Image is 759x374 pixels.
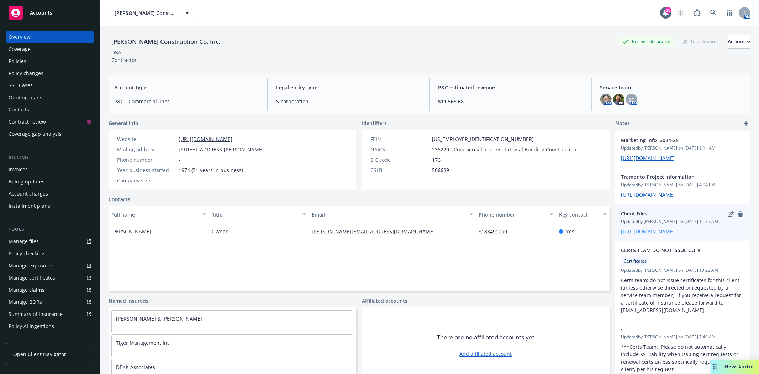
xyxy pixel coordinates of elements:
div: Coverage gap analysis [9,128,62,140]
span: Client Files [621,210,726,217]
span: Marketing Info 2024-25 [621,136,726,144]
p: ***Certs Team: Please do not automatically include XS Liability when issuing cert requests or ren... [621,343,745,373]
span: - [621,325,726,333]
div: Actions [728,35,750,48]
a: Contract review [6,116,94,128]
div: Manage exposures [9,260,54,271]
div: Company size [117,177,176,184]
div: Manage files [9,236,39,247]
span: [US_EMPLOYER_IDENTIFICATION_NUMBER] [432,135,534,143]
span: There are no affiliated accounts yet [437,333,534,342]
a: [URL][DOMAIN_NAME] [621,155,675,161]
a: [URL][DOMAIN_NAME] [621,228,675,235]
span: Certificates [624,258,647,264]
div: Summary of insurance [9,308,63,320]
button: Nova Assist [711,360,759,374]
span: P&C estimated revenue [438,84,583,91]
div: CSLB [370,166,429,174]
a: Start snowing [674,6,688,20]
div: Client FileseditremoveUpdatedby [PERSON_NAME] on [DATE] 11:35 AM[URL][DOMAIN_NAME] [615,204,750,241]
div: Invoices [9,164,28,175]
div: Phone number [117,156,176,163]
a: Account charges [6,188,94,199]
a: DEKK Associates [116,364,155,370]
a: Policy AI ingestions [6,321,94,332]
span: P&C - Commercial lines [114,98,259,105]
div: Manage claims [9,284,44,296]
span: [PERSON_NAME] Construction Co. Inc. [115,9,176,17]
div: Drag to move [711,360,720,374]
div: Contacts [9,104,29,115]
div: [PERSON_NAME] Construction Co. Inc. [109,37,223,46]
div: Account charges [9,188,48,199]
div: Total Rewards [680,37,722,46]
div: Tools [6,226,94,233]
a: [URL][DOMAIN_NAME] [179,136,232,142]
span: Updated by [PERSON_NAME] on [DATE] 7:40 AM [621,334,745,340]
button: Actions [728,35,750,49]
a: Add affiliated account [460,350,512,358]
a: Policy changes [6,68,94,79]
button: Title [209,206,309,223]
a: Manage BORs [6,296,94,308]
span: Updated by [PERSON_NAME] on [DATE] 10:22 AM [621,267,745,274]
div: Installment plans [9,200,50,212]
div: Phone number [479,211,545,218]
div: Policy AI ingestions [9,321,54,332]
div: Billing updates [9,176,44,187]
a: remove [736,210,745,218]
a: Report a Bug [690,6,704,20]
span: CERTS TEAM DO NOT ISSUE COI's [621,246,726,254]
div: Policy changes [9,68,43,79]
div: Billing [6,154,94,161]
a: SSC Cases [6,80,94,91]
span: SC [628,96,634,103]
div: Title [212,211,299,218]
div: Manage certificates [9,272,55,284]
a: Named insureds [109,297,148,305]
a: Invoices [6,164,94,175]
div: Business Insurance [619,37,674,46]
span: Certs team: do not issue certificates for this client (unless otherwise directed or requested by ... [621,277,743,313]
div: CERTS TEAM DO NOT ISSUE COI'sCertificatesUpdatedby [PERSON_NAME] on [DATE] 10:22 AMCerts team: do... [615,241,750,320]
div: 15 [665,7,671,14]
div: Contract review [9,116,46,128]
div: Full name [111,211,198,218]
a: Overview [6,31,94,43]
span: 236220 - Commercial and Institutional Building Construction [432,146,576,153]
div: Tramonto Project InformationUpdatedby [PERSON_NAME] on [DATE] 4:04 PM[URL][DOMAIN_NAME] [615,167,750,204]
div: Website [117,135,176,143]
span: - [179,177,180,184]
span: Open Client Navigator [13,350,66,358]
a: Contacts [6,104,94,115]
a: 8183491090 [479,228,513,235]
div: Year business started [117,166,176,174]
a: Manage claims [6,284,94,296]
span: General info [109,119,138,127]
a: Switch app [723,6,737,20]
span: Nova Assist [725,364,753,370]
span: S-corporation [276,98,421,105]
a: Policies [6,56,94,67]
a: Coverage [6,43,94,55]
div: Marketing Info 2024-25Updatedby [PERSON_NAME] on [DATE] 9:14 AM[URL][DOMAIN_NAME] [615,131,750,167]
div: Coverage [9,43,31,55]
a: Coverage gap analysis [6,128,94,140]
button: Full name [109,206,209,223]
a: Quoting plans [6,92,94,103]
a: Manage exposures [6,260,94,271]
a: edit [726,210,735,218]
a: Contacts [109,196,130,203]
span: [STREET_ADDRESS][PERSON_NAME] [179,146,264,153]
div: DBA: - [111,49,125,56]
a: Installment plans [6,200,94,212]
span: Updated by [PERSON_NAME] on [DATE] 4:04 PM [621,182,745,188]
div: FEIN [370,135,429,143]
div: Key contact [559,211,599,218]
div: SSC Cases [9,80,33,91]
img: photo [613,94,624,105]
button: Phone number [476,206,556,223]
a: [URL][DOMAIN_NAME] [621,191,675,198]
button: Key contact [556,206,610,223]
span: Accounts [30,10,52,16]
